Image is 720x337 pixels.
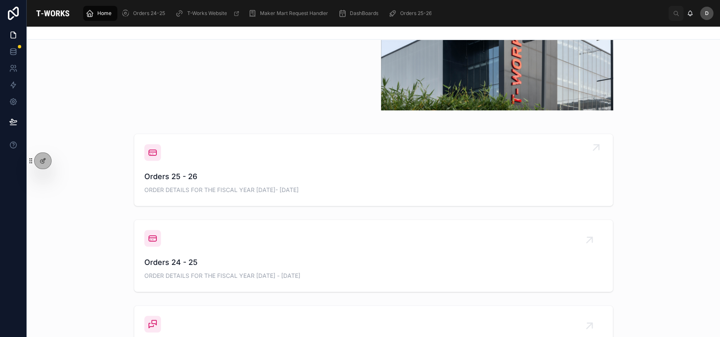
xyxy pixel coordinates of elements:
div: scrollable content [79,4,668,22]
span: Maker Mart Request Handler [260,10,328,17]
span: Home [97,10,111,17]
a: Home [83,6,117,21]
span: T-Works Website [187,10,227,17]
span: ORDER DETAILS FOR THE FISCAL YEAR [DATE]- [DATE] [144,186,603,194]
a: Maker Mart Request Handler [245,6,334,21]
span: D [705,10,709,17]
span: Orders 25-26 [400,10,431,17]
span: Orders 25 - 26 [144,171,603,182]
span: Orders 24 - 25 [144,257,603,268]
a: Orders 25-26 [386,6,437,21]
a: Orders 25 - 26ORDER DETAILS FOR THE FISCAL YEAR [DATE]- [DATE] [134,134,613,206]
a: Orders 24 - 25ORDER DETAILS FOR THE FISCAL YEAR [DATE] - [DATE] [134,220,613,292]
span: Orders 24-25 [133,10,165,17]
a: T-Works Website [173,6,244,21]
span: DashBoards [349,10,378,17]
a: DashBoards [335,6,384,21]
a: Orders 24-25 [119,6,171,21]
img: App logo [33,7,72,20]
span: ORDER DETAILS FOR THE FISCAL YEAR [DATE] - [DATE] [144,272,603,280]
